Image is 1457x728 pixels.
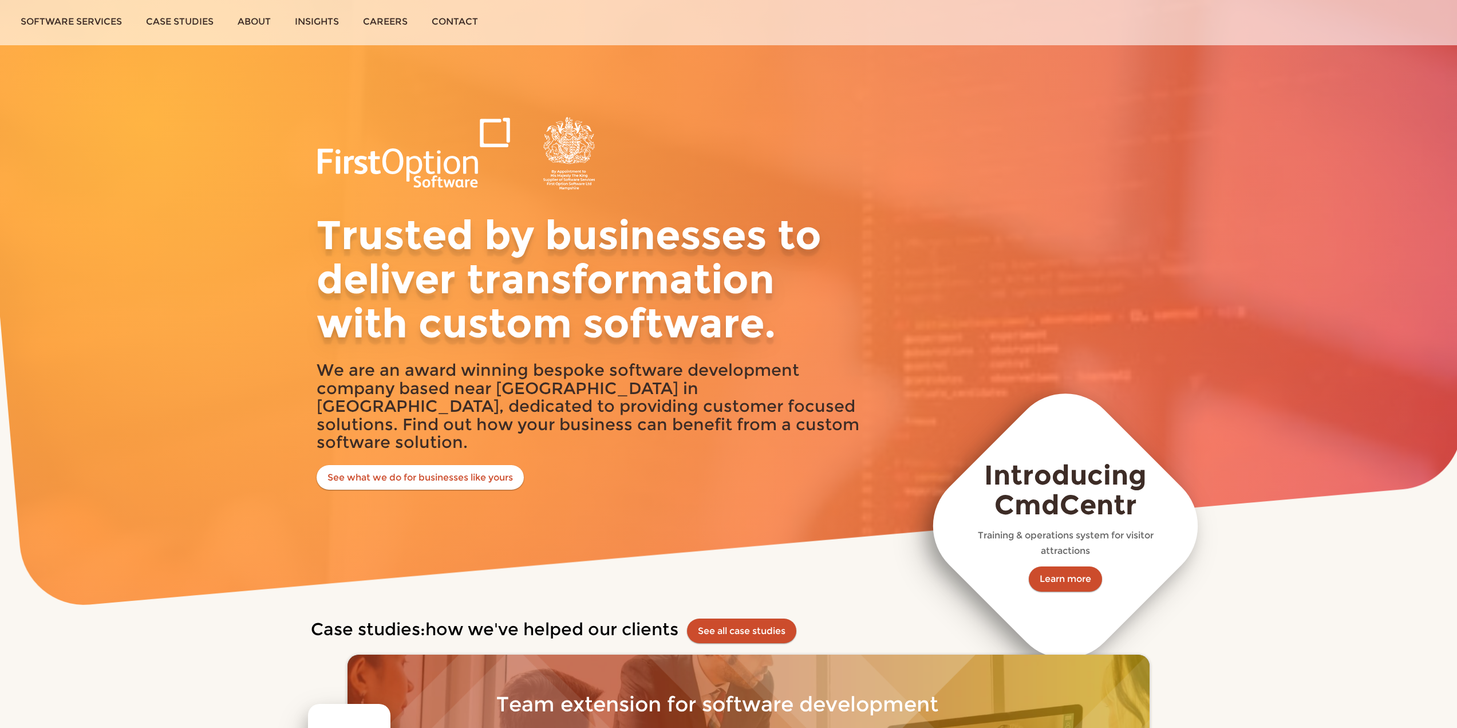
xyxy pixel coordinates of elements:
[317,117,603,190] img: logowarrantside.png
[496,693,1000,716] h3: Team extension for software development
[317,465,524,490] a: See what we do for businesses like yours
[425,619,678,640] span: how we've helped our clients
[687,619,796,644] button: See all case studies
[311,619,425,640] span: Case studies:
[1029,566,1102,592] a: Learn more
[698,625,785,636] a: See all case studies
[317,213,860,346] h1: Trusted by businesses to deliver transformation with custom software.
[317,361,860,451] h2: We are an award winning bespoke software development company based near [GEOGRAPHIC_DATA] in [GEO...
[965,528,1167,559] p: Training & operations system for visitor attractions
[965,460,1167,520] h3: Introducing CmdCentr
